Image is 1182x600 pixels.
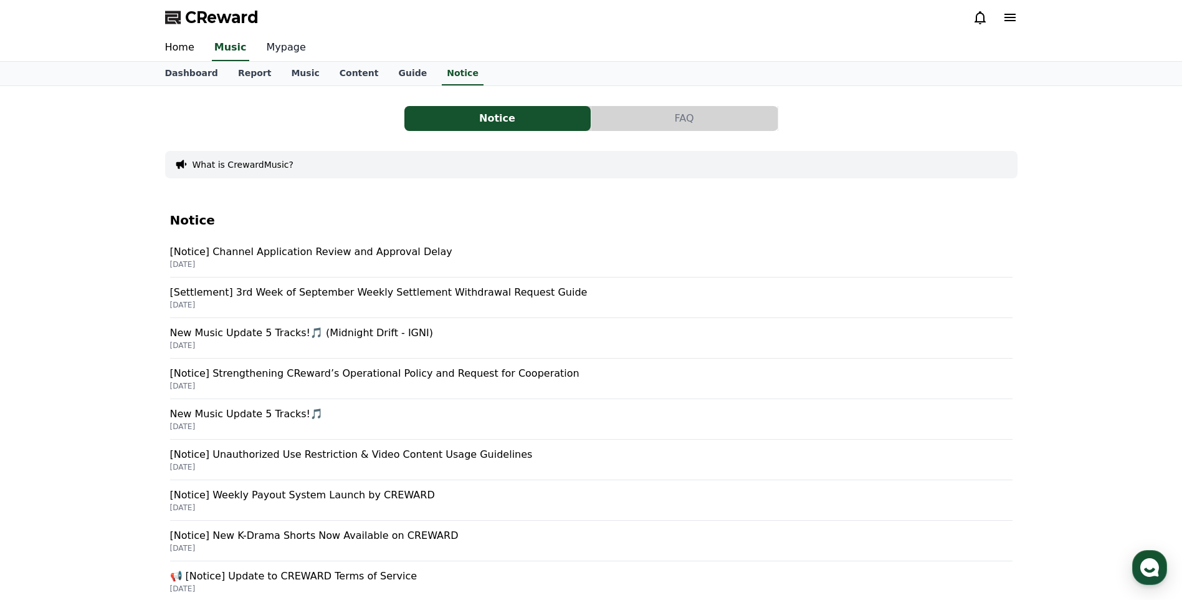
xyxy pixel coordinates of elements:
[155,35,204,61] a: Home
[170,488,1013,503] p: [Notice] Weekly Payout System Launch by CREWARD
[170,341,1013,351] p: [DATE]
[170,237,1013,278] a: [Notice] Channel Application Review and Approval Delay [DATE]
[4,395,82,427] a: Home
[330,62,389,85] a: Content
[170,244,1013,259] p: [Notice] Channel Application Review and Approval Delay
[82,395,161,427] a: Messages
[170,407,1013,422] p: New Music Update 5 Tracks!🎵
[170,584,1013,594] p: [DATE]
[170,399,1013,440] a: New Music Update 5 Tracks!🎵 [DATE]
[32,414,54,424] span: Home
[170,278,1013,318] a: [Settlement] 3rd Week of September Weekly Settlement Withdrawal Request Guide [DATE]
[281,62,329,85] a: Music
[404,106,591,131] button: Notice
[257,35,316,61] a: Mypage
[170,366,1013,381] p: [Notice] Strengthening CReward’s Operational Policy and Request for Cooperation
[170,440,1013,480] a: [Notice] Unauthorized Use Restriction & Video Content Usage Guidelines [DATE]
[170,447,1013,462] p: [Notice] Unauthorized Use Restriction & Video Content Usage Guidelines
[170,543,1013,553] p: [DATE]
[170,521,1013,561] a: [Notice] New K-Drama Shorts Now Available on CREWARD [DATE]
[161,395,239,427] a: Settings
[155,62,228,85] a: Dashboard
[442,62,484,85] a: Notice
[170,503,1013,513] p: [DATE]
[388,62,437,85] a: Guide
[170,381,1013,391] p: [DATE]
[170,285,1013,300] p: [Settlement] 3rd Week of September Weekly Settlement Withdrawal Request Guide
[193,158,293,171] button: What is CrewardMusic?
[170,569,1013,584] p: 📢 [Notice] Update to CREWARD Terms of Service
[170,300,1013,310] p: [DATE]
[170,480,1013,521] a: [Notice] Weekly Payout System Launch by CREWARD [DATE]
[212,35,249,61] a: Music
[103,415,140,425] span: Messages
[170,213,1013,227] h4: Notice
[170,259,1013,269] p: [DATE]
[170,422,1013,432] p: [DATE]
[170,318,1013,359] a: New Music Update 5 Tracks!🎵 (Midnight Drift - IGNI) [DATE]
[185,7,259,27] span: CReward
[170,528,1013,543] p: [Notice] New K-Drama Shorts Now Available on CREWARD
[170,462,1013,472] p: [DATE]
[591,106,778,131] button: FAQ
[228,62,282,85] a: Report
[170,326,1013,341] p: New Music Update 5 Tracks!🎵 (Midnight Drift - IGNI)
[184,414,215,424] span: Settings
[170,359,1013,399] a: [Notice] Strengthening CReward’s Operational Policy and Request for Cooperation [DATE]
[165,7,259,27] a: CReward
